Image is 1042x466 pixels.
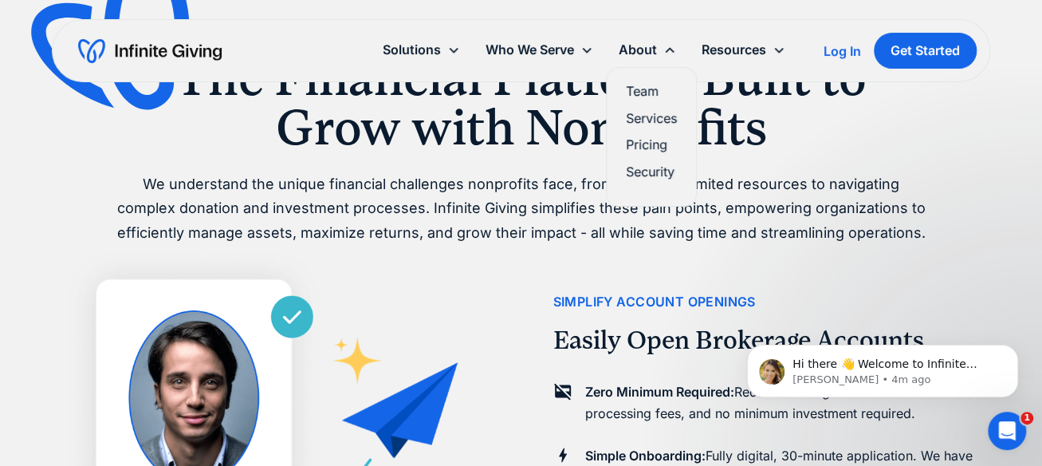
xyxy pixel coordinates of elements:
[553,326,924,356] h2: Easily Open Brokerage Accounts
[486,39,574,61] div: Who We Serve
[606,67,697,207] nav: About
[626,108,677,129] a: Services
[988,412,1026,450] iframe: Intercom live chat
[824,41,861,61] a: Log In
[78,38,222,64] a: home
[1020,412,1033,425] span: 1
[606,33,689,67] div: About
[619,39,657,61] div: About
[626,161,677,183] a: Security
[585,381,990,425] p: Receive stock gifts with 0% transaction or processing fees, and no minimum investment required.
[473,33,606,67] div: Who We Serve
[689,33,798,67] div: Resources
[702,39,766,61] div: Resources
[585,384,734,400] strong: Zero Minimum Required:
[874,33,977,69] a: Get Started
[824,45,861,57] div: Log In
[383,39,441,61] div: Solutions
[113,53,930,153] h1: The Financial Platform Built to Grow with Nonprofits
[585,448,706,464] strong: Simple Onboarding:
[723,311,1042,423] iframe: Intercom notifications message
[626,134,677,156] a: Pricing
[113,172,930,246] p: We understand the unique financial challenges nonprofits face, from managing limited resources to...
[370,33,473,67] div: Solutions
[626,81,677,102] a: Team
[553,291,756,313] div: simplify account openings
